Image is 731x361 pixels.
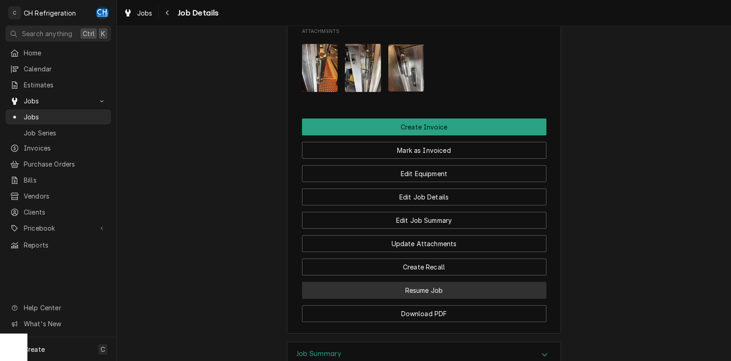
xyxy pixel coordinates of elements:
a: Go to Jobs [5,93,111,108]
a: Invoices [5,140,111,156]
div: CH Refrigeration [24,8,76,18]
div: CH [96,6,109,19]
div: C [8,6,21,19]
span: Reports [24,240,106,250]
span: Job Series [24,128,106,138]
span: Attachments [302,28,546,35]
a: Bills [5,172,111,188]
span: K [101,29,105,38]
button: Mark as Invoiced [302,142,546,159]
a: Jobs [120,5,156,21]
div: Button Group Row [302,135,546,159]
span: Search anything [22,29,72,38]
a: Purchase Orders [5,156,111,172]
span: Pricebook [24,223,93,233]
img: xEyz9mRXR1iUKYryXFwc [345,44,381,92]
div: Button Group Row [302,159,546,182]
div: Button Group Row [302,182,546,205]
img: zd2UmYpQSc6IOQmuxF2V [302,44,338,92]
span: Jobs [24,112,106,122]
div: Button Group Row [302,205,546,229]
button: Resume Job [302,282,546,299]
span: Purchase Orders [24,159,106,169]
button: Edit Job Details [302,189,546,205]
img: DYlANDvdS5KJ7zmcDKFj [388,44,424,92]
div: Button Group Row [302,275,546,299]
h3: Job Summary [297,350,341,358]
button: Create Invoice [302,119,546,135]
span: Job Details [175,7,219,19]
span: Create [24,345,45,353]
a: Job Series [5,125,111,140]
a: Home [5,45,111,60]
span: Bills [24,175,106,185]
button: Download PDF [302,305,546,322]
span: Vendors [24,191,106,201]
button: Edit Equipment [302,165,546,182]
a: Clients [5,205,111,220]
button: Create Recall [302,259,546,275]
span: C [101,345,105,354]
div: Button Group Row [302,229,546,252]
span: Invoices [24,143,106,153]
div: Button Group Row [302,119,546,135]
span: Jobs [24,96,93,106]
button: Update Attachments [302,235,546,252]
button: Search anythingCtrlK [5,26,111,42]
span: Ctrl [83,29,95,38]
div: Button Group [302,119,546,322]
a: Estimates [5,77,111,92]
span: Clients [24,207,106,217]
span: Calendar [24,64,106,74]
span: Estimates [24,80,106,90]
a: Calendar [5,61,111,76]
a: Go to Help Center [5,300,111,315]
span: What's New [24,319,106,329]
button: Navigate back [160,5,175,20]
button: Edit Job Summary [302,212,546,229]
div: Chris Hiraga's Avatar [96,6,109,19]
span: Jobs [137,8,153,18]
span: Attachments [302,37,546,99]
span: Home [24,48,106,58]
a: Reports [5,237,111,253]
a: Jobs [5,109,111,124]
div: Button Group Row [302,252,546,275]
a: Go to Pricebook [5,221,111,236]
span: Help Center [24,303,106,313]
a: Go to What's New [5,316,111,331]
div: Attachments [302,28,546,99]
div: Button Group Row [302,299,546,322]
a: Vendors [5,189,111,204]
